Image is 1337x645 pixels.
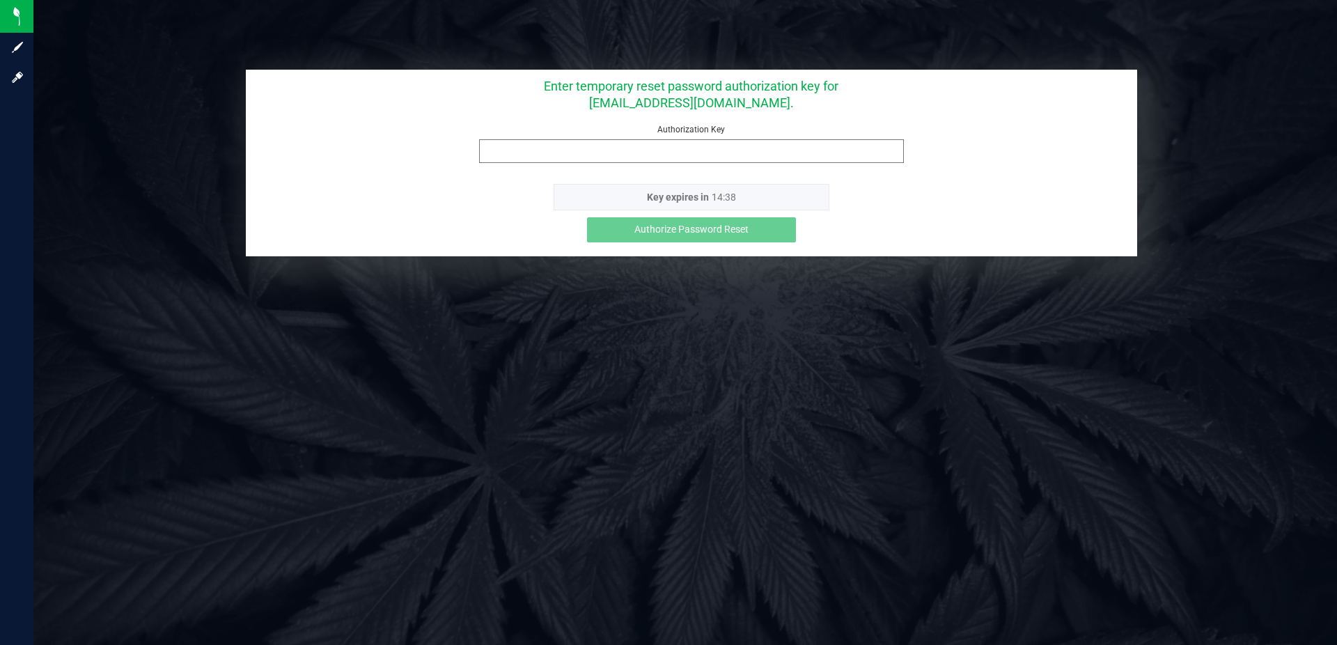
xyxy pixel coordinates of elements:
[657,123,725,136] label: Authorization Key
[320,79,1063,114] h4: Enter temporary reset password authorization key for .
[712,192,736,203] span: 14:38
[634,224,749,235] span: Authorize Password Reset
[10,40,24,54] inline-svg: Sign up
[589,95,790,110] span: [EMAIL_ADDRESS][DOMAIN_NAME]
[587,217,796,242] button: Authorize Password Reset
[554,184,830,210] p: Key expires in
[10,70,24,84] inline-svg: Log in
